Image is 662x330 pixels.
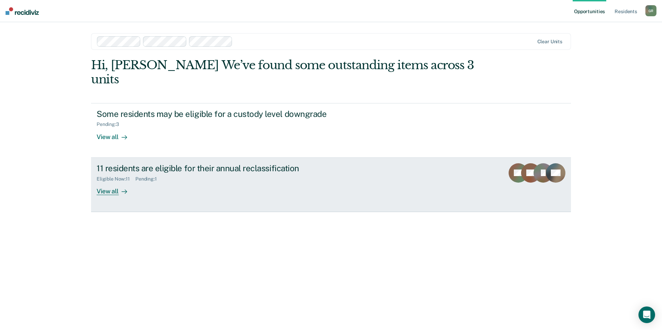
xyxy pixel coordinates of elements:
[97,163,340,173] div: 11 residents are eligible for their annual reclassification
[638,306,655,323] div: Open Intercom Messenger
[97,182,135,195] div: View all
[97,109,340,119] div: Some residents may be eligible for a custody level downgrade
[97,121,125,127] div: Pending : 3
[91,158,571,212] a: 11 residents are eligible for their annual reclassificationEligible Now:11Pending:1View all
[97,127,135,141] div: View all
[537,39,563,45] div: Clear units
[645,5,656,16] button: GR
[645,5,656,16] div: G R
[91,103,571,158] a: Some residents may be eligible for a custody level downgradePending:3View all
[6,7,39,15] img: Recidiviz
[135,176,162,182] div: Pending : 1
[97,176,135,182] div: Eligible Now : 11
[91,58,475,86] div: Hi, [PERSON_NAME] We’ve found some outstanding items across 3 units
